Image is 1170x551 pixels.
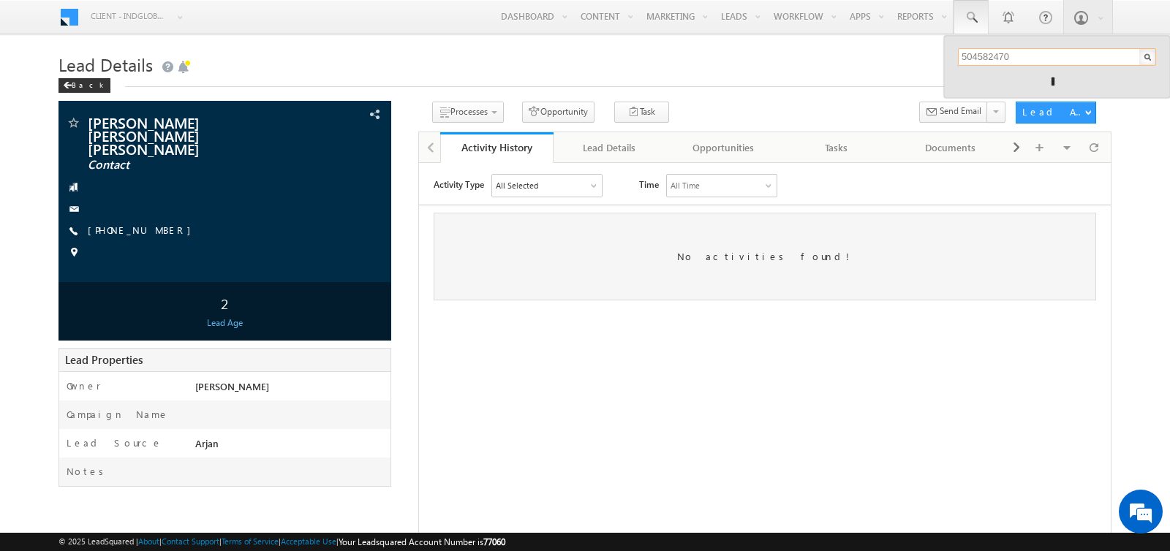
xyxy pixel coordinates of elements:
button: Processes [432,102,504,123]
div: 2 [62,289,387,316]
span: Your Leadsquared Account Number is [339,536,505,547]
div: Arjan [192,436,390,457]
div: No activities found! [15,50,677,137]
label: Owner [67,379,101,392]
a: Opportunities [667,132,780,163]
a: Back [58,77,118,90]
div: Opportunities [679,139,767,156]
span: 77060 [483,536,505,547]
div: Tasks [792,139,880,156]
div: All Selected [77,16,119,29]
span: Send Email [940,104,981,118]
a: Terms of Service [222,536,279,546]
a: Tasks [780,132,894,163]
span: Time [220,11,240,33]
div: Activity History [451,140,543,154]
button: Task [614,102,669,123]
span: Client - indglobal1 (77060) [91,9,167,23]
button: Lead Actions [1016,102,1096,123]
button: Send Email [919,102,988,123]
label: Notes [67,465,109,478]
span: [PHONE_NUMBER] [88,224,198,238]
span: [PERSON_NAME] [PERSON_NAME] [PERSON_NAME] [88,115,295,155]
a: Documents [894,132,1007,163]
label: Campaign Name [67,408,169,421]
a: Contact Support [162,536,219,546]
div: All Selected [73,12,183,34]
span: © 2025 LeadSquared | | | | | [58,535,505,549]
span: Contact [88,158,295,172]
div: Lead Age [62,316,387,330]
div: All Time [252,16,281,29]
span: Processes [450,106,488,117]
div: Lead Actions [1022,105,1084,118]
div: Back [58,78,110,93]
a: Activity History [440,132,554,163]
button: Opportunity [522,102,595,123]
div: Documents [905,139,994,156]
label: Lead Source [67,436,162,449]
a: Acceptable Use [281,536,336,546]
a: About [138,536,159,546]
div: Lead Details [565,139,654,156]
span: Activity Type [15,11,65,33]
span: [PERSON_NAME] [195,380,269,392]
span: Lead Properties [65,352,143,367]
span: Lead Details [58,53,153,76]
a: Lead Details [554,132,667,163]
